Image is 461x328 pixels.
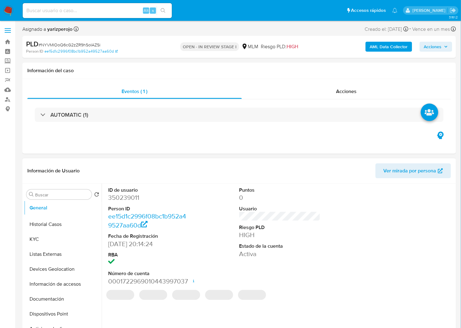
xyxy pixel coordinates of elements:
[108,212,186,229] a: ee15d1c2996f08bc1b952a49527aa60d
[376,163,451,178] button: Ver mirada por persona
[24,307,102,321] button: Dispositivos Point
[242,43,258,50] div: MLM
[50,111,88,118] h3: AUTOMATIC (1)
[239,231,320,239] dd: HIGH
[366,42,412,52] button: AML Data Collector
[287,43,298,50] span: HIGH
[239,224,320,231] dt: Riesgo PLD
[108,205,189,212] dt: Person ID
[46,26,72,33] b: yarizperojo
[172,290,200,300] span: ‌
[239,187,320,194] dt: Puntos
[24,232,102,247] button: KYC
[157,6,169,15] button: search-icon
[94,192,99,199] button: Volver al orden por defecto
[35,108,444,122] div: AUTOMATIC (1)
[239,205,320,212] dt: Usuario
[108,187,189,194] dt: ID de usuario
[261,43,298,50] span: Riesgo PLD:
[239,243,320,250] dt: Estado de la cuenta
[29,192,34,197] button: Buscar
[424,42,442,52] span: Acciones
[108,270,189,277] dt: Número de cuenta
[139,290,167,300] span: ‌
[27,68,451,74] h1: Información del caso
[108,233,189,240] dt: Fecha de Registración
[392,8,398,13] a: Notificaciones
[410,25,411,33] span: -
[413,26,450,33] span: Vence en un mes
[450,7,456,14] a: Salir
[180,42,239,51] p: OPEN - IN REVIEW STAGE I
[26,49,43,54] b: Person ID
[39,42,100,48] span: # NYVMlOoQ6cG2zZR9hSoIAZSi
[23,7,172,15] input: Buscar usuario o caso...
[144,7,149,13] span: Alt
[44,49,118,54] a: ee15d1c2996f08bc1b952a49527aa60d
[336,88,357,95] span: Acciones
[239,193,320,202] dd: 0
[24,217,102,232] button: Historial Casos
[22,26,72,33] span: Asignado a
[152,7,154,13] span: s
[24,292,102,307] button: Documentación
[351,7,386,14] span: Accesos rápidos
[384,163,436,178] span: Ver mirada por persona
[24,247,102,262] button: Listas Externas
[413,7,448,13] p: yael.arizperojo@mercadolibre.com.mx
[27,168,80,174] h1: Información de Usuario
[108,193,189,202] dd: 350239011
[365,25,408,33] div: Creado el: [DATE]
[420,42,452,52] button: Acciones
[205,290,233,300] span: ‌
[108,277,189,286] dd: 0001722969010443997037
[26,39,39,49] b: PLD
[238,290,266,300] span: ‌
[108,240,189,248] dd: [DATE] 20:14:24
[24,277,102,292] button: Información de accesos
[370,42,408,52] b: AML Data Collector
[122,88,148,95] span: Eventos ( 1 )
[35,192,89,198] input: Buscar
[24,262,102,277] button: Devices Geolocation
[106,290,134,300] span: ‌
[108,251,189,258] dt: RBA
[239,250,320,258] dd: Activa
